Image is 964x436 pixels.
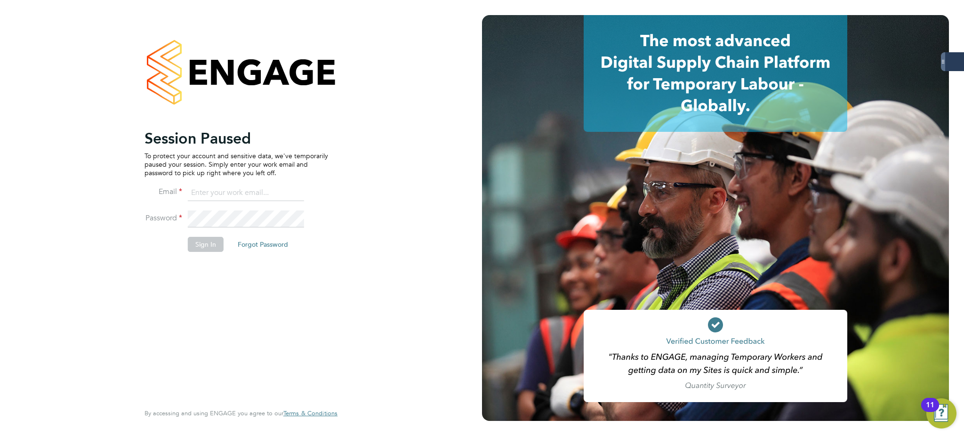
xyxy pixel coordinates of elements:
[283,410,337,417] a: Terms & Conditions
[145,129,328,148] h2: Session Paused
[188,237,224,252] button: Sign In
[188,185,304,202] input: Enter your work email...
[145,213,182,223] label: Password
[145,152,328,178] p: To protect your account and sensitive data, we've temporarily paused your session. Simply enter y...
[145,187,182,197] label: Email
[145,409,337,417] span: By accessing and using ENGAGE you agree to our
[230,237,296,252] button: Forgot Password
[926,405,934,417] div: 11
[926,398,956,428] button: Open Resource Center, 11 new notifications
